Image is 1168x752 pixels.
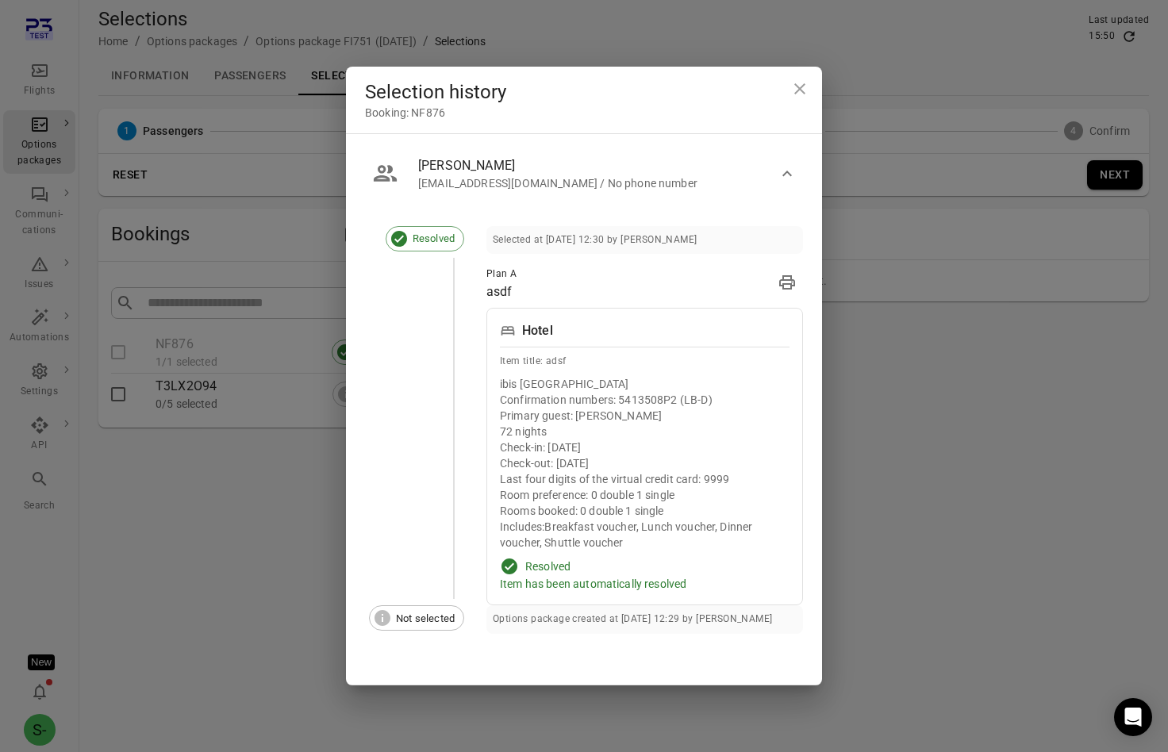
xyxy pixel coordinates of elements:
[493,612,772,627] div: Options package created at [DATE] 12:29 by [PERSON_NAME]
[500,455,790,471] div: Check-out: [DATE]
[500,439,790,455] div: Check-in: [DATE]
[493,232,697,248] div: Selected at [DATE] 12:30 by [PERSON_NAME]
[771,267,803,301] span: Print all Selected and Resolved Items
[365,201,803,673] div: [PERSON_NAME][EMAIL_ADDRESS][DOMAIN_NAME] / No phone number
[418,156,778,175] div: [PERSON_NAME]
[365,105,803,121] div: Booking: NF876
[500,487,790,503] div: Room preference: 0 double 1 single
[500,424,790,439] div: 72 nights
[500,576,790,592] div: Item has been automatically resolved
[525,558,571,574] div: Resolved
[365,147,803,201] button: [PERSON_NAME][EMAIL_ADDRESS][DOMAIN_NAME] / No phone number
[486,267,517,282] div: Plan A
[387,611,463,627] span: Not selected
[486,282,517,301] div: asdf
[522,321,553,340] div: Hotel
[365,79,803,105] div: Selection history
[784,73,816,105] button: Close dialog
[500,376,790,392] div: ibis [GEOGRAPHIC_DATA]
[500,471,790,487] div: Last four digits of the virtual credit card: 9999
[771,267,803,298] button: Print
[500,503,790,519] div: Rooms booked: 0 double 1 single
[404,231,463,247] span: Resolved
[500,519,790,551] div: Includes: Breakfast voucher, Lunch voucher, Dinner voucher, Shuttle voucher
[1114,698,1152,736] div: Open Intercom Messenger
[500,392,790,408] div: Confirmation numbers: 5413508P2 (LB-D)
[500,354,790,370] div: Item title: adsf
[500,408,790,424] div: Primary guest: [PERSON_NAME]
[418,175,778,191] div: [EMAIL_ADDRESS][DOMAIN_NAME] / No phone number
